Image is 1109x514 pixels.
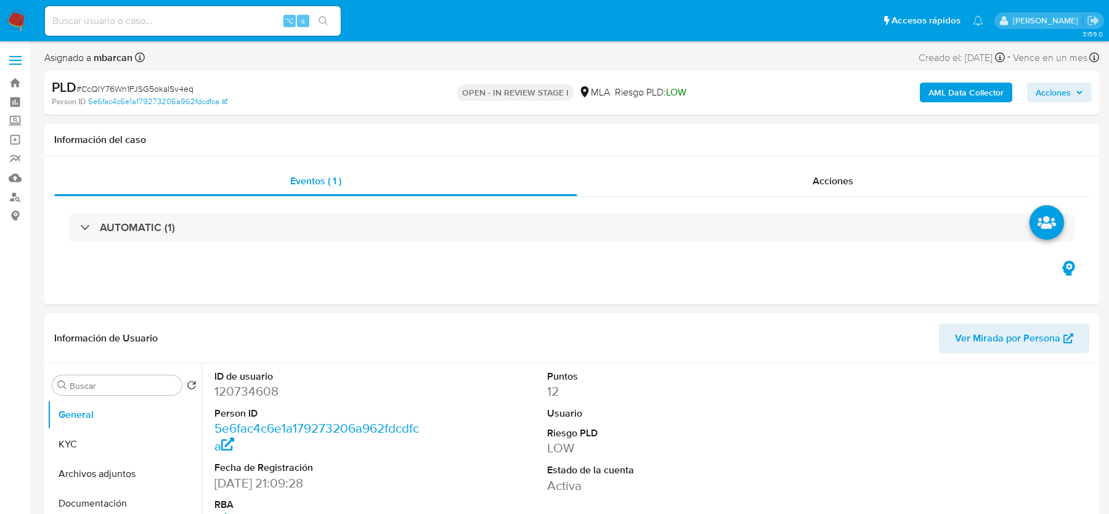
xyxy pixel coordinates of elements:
[547,407,757,420] dt: Usuario
[1013,51,1087,65] span: Vence en un mes
[57,380,67,390] button: Buscar
[547,426,757,440] dt: Riesgo PLD
[52,96,86,107] b: Person ID
[76,83,193,95] span: # CcQIY76Wn1FJSG5okaISv4eq
[457,84,574,101] p: OPEN - IN REVIEW STAGE I
[973,15,983,26] a: Notificaciones
[1027,83,1092,102] button: Acciones
[1013,15,1083,27] p: magali.barcan@mercadolibre.com
[813,174,853,188] span: Acciones
[45,13,341,29] input: Buscar usuario o caso...
[47,430,201,459] button: KYC
[44,51,132,65] span: Asignado a
[47,400,201,430] button: General
[920,83,1012,102] button: AML Data Collector
[69,213,1074,242] div: AUTOMATIC (1)
[928,83,1004,102] b: AML Data Collector
[666,85,686,99] span: LOW
[547,463,757,477] dt: Estado de la cuenta
[579,86,610,99] div: MLA
[214,461,424,475] dt: Fecha de Registración
[70,380,177,391] input: Buscar
[214,370,424,383] dt: ID de usuario
[1087,14,1100,27] a: Salir
[939,324,1089,353] button: Ver Mirada por Persona
[547,370,757,383] dt: Puntos
[547,477,757,494] dd: Activa
[214,383,424,400] dd: 120734608
[615,86,686,99] span: Riesgo PLD:
[214,407,424,420] dt: Person ID
[187,380,197,394] button: Volver al orden por defecto
[91,51,132,65] b: mbarcan
[52,77,76,97] b: PLD
[301,15,305,27] span: s
[1036,83,1071,102] span: Acciones
[214,419,419,454] a: 5e6fac4c6e1a179273206a962fdcdfca
[547,439,757,457] dd: LOW
[214,475,424,492] dd: [DATE] 21:09:28
[54,134,1089,146] h1: Información del caso
[54,332,158,345] h1: Información de Usuario
[892,14,961,27] span: Accesos rápidos
[88,96,227,107] a: 5e6fac4c6e1a179273206a962fdcdfca
[47,459,201,489] button: Archivos adjuntos
[955,324,1060,353] span: Ver Mirada por Persona
[100,221,175,234] h3: AUTOMATIC (1)
[214,498,424,512] dt: RBA
[311,12,336,30] button: search-icon
[285,15,294,27] span: ⌥
[547,383,757,400] dd: 12
[919,49,1005,66] div: Creado el: [DATE]
[290,174,341,188] span: Eventos ( 1 )
[1007,49,1010,66] span: -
